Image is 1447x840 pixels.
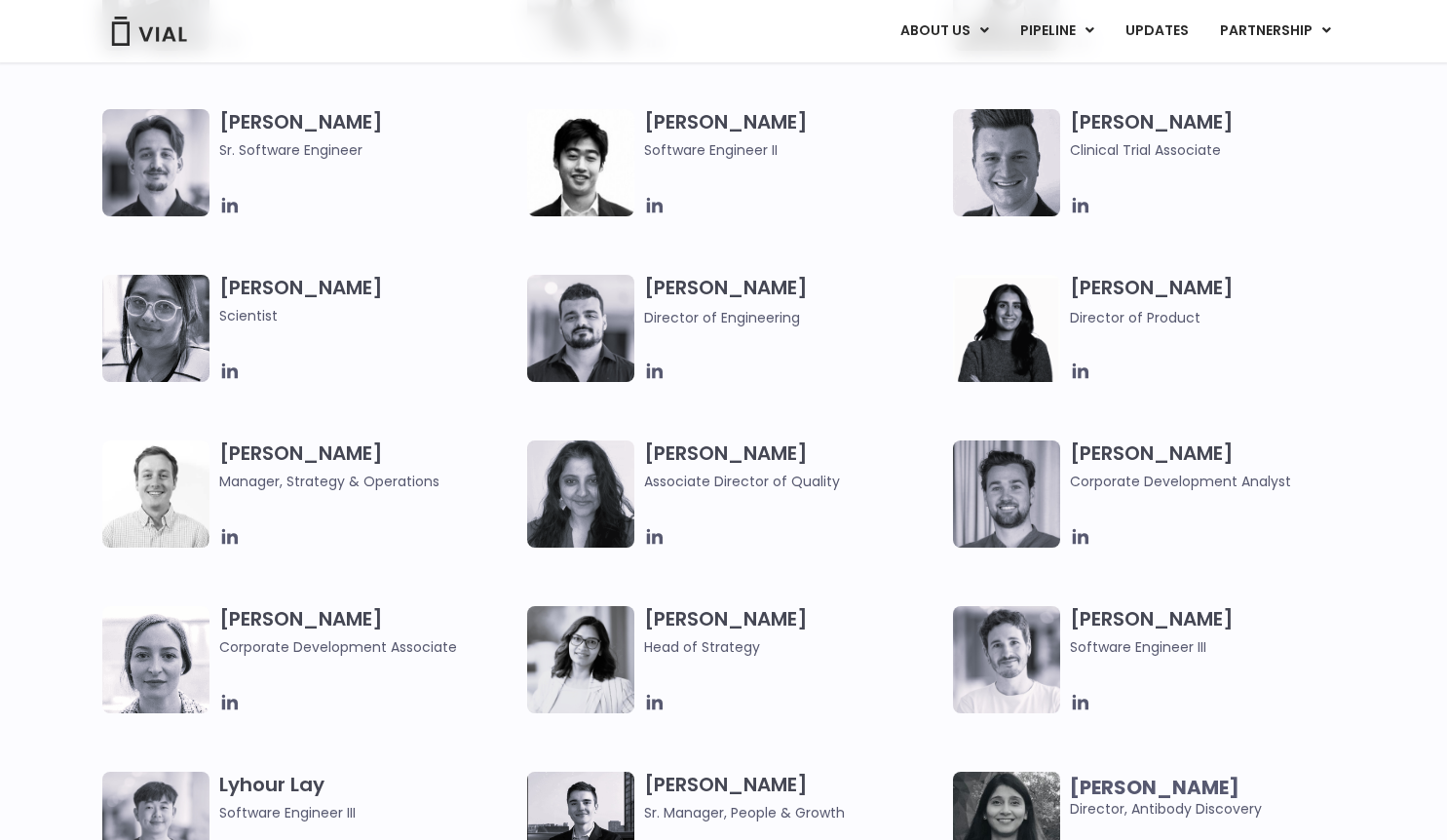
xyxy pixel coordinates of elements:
img: Kyle Mayfield [102,440,209,548]
h3: [PERSON_NAME] [644,109,943,161]
img: Headshot of smiling woman named Beatrice [102,606,209,713]
h3: [PERSON_NAME] [219,606,518,658]
h3: [PERSON_NAME] [1070,275,1369,328]
img: Headshot of smiling woman named Anjali [102,275,209,382]
img: Jason Zhang [527,109,634,216]
span: Corporate Development Associate [219,636,518,658]
h3: [PERSON_NAME] [219,440,518,492]
span: Scientist [219,305,518,326]
span: Director of Product [1070,308,1200,327]
a: ABOUT USMenu Toggle [885,15,1004,48]
span: Software Engineer III [1070,636,1369,658]
span: Software Engineer II [644,139,943,161]
h3: [PERSON_NAME] [1070,109,1369,161]
img: Image of smiling woman named Pree [527,606,634,713]
span: Director, Antibody Discovery [1070,777,1369,820]
h3: [PERSON_NAME] [1070,440,1369,492]
img: Smiling woman named Ira [953,275,1060,382]
img: Vial Logo [110,17,188,46]
span: Manager, Strategy & Operations [219,471,518,492]
a: UPDATES [1110,15,1203,48]
img: Headshot of smiling man named Fran [953,606,1060,713]
h3: [PERSON_NAME] [644,772,943,823]
span: Director of Engineering [644,308,800,327]
img: Image of smiling man named Thomas [953,440,1060,548]
h3: [PERSON_NAME] [1070,606,1369,658]
span: Associate Director of Quality [644,471,943,492]
span: Corporate Development Analyst [1070,471,1369,492]
img: Headshot of smiling woman named Bhavika [527,440,634,548]
span: Sr. Software Engineer [219,139,518,161]
b: [PERSON_NAME] [1070,774,1239,801]
h3: [PERSON_NAME] [219,109,518,161]
a: PIPELINEMenu Toggle [1005,15,1109,48]
img: Igor [527,275,634,382]
h3: [PERSON_NAME] [644,606,943,658]
h3: [PERSON_NAME] [644,440,943,492]
img: Fran [102,109,209,216]
span: Sr. Manager, People & Growth [644,802,943,823]
span: Head of Strategy [644,636,943,658]
span: Clinical Trial Associate [1070,139,1369,161]
h3: [PERSON_NAME] [219,275,518,326]
h3: Lyhour Lay [219,772,518,823]
span: Software Engineer III [219,802,518,823]
a: PARTNERSHIPMenu Toggle [1204,15,1347,48]
h3: [PERSON_NAME] [644,275,943,328]
img: Headshot of smiling man named Collin [953,109,1060,216]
